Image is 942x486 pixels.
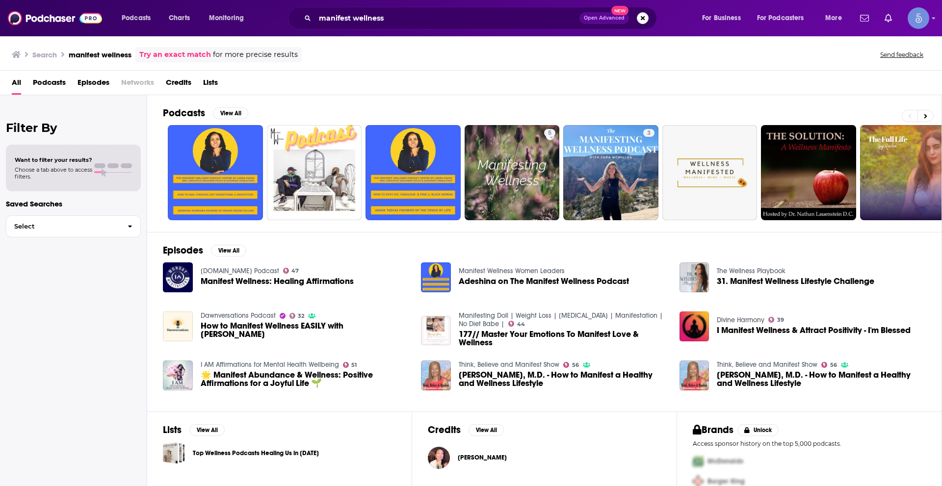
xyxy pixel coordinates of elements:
button: open menu [695,10,753,26]
a: ListsView All [163,424,225,436]
p: Saved Searches [6,199,141,208]
h2: Episodes [163,244,203,256]
img: 177// Master Your Emotions To Manifest Love & Wellness [421,316,451,346]
a: 56 [821,362,837,368]
img: User Profile [908,7,929,29]
a: Iamverse.com Podcast [201,267,279,275]
a: 3 [643,129,654,137]
a: Divine Harmony [717,316,764,324]
img: Dr. Angela Harden-Mack, M.​D. - How to Manifest a Healthy and Wellness Lifestyle [680,360,709,390]
span: 51 [351,363,357,367]
a: PodcastsView All [163,107,248,119]
h2: Filter By [6,121,141,135]
a: All [12,75,21,95]
a: I Manifest Wellness & Attract Positivity - I'm Blessed [717,326,911,334]
span: McDonalds [707,457,743,465]
a: 31. Manifest Wellness Lifestyle Challenge [717,277,874,285]
a: 5 [544,129,555,137]
button: View All [189,424,225,436]
a: Dr. Angela Harden-Mack, M.​D. - How to Manifest a Healthy and Wellness Lifestyle [459,371,668,387]
a: Lists [203,75,218,95]
span: Burger King [707,477,745,486]
img: How to Manifest Wellness EASILY with Dr. Jamey Maniscalco [163,311,193,341]
a: 5 [465,125,560,220]
button: Show profile menu [908,7,929,29]
a: Top Wellness Podcasts Healing Us in 2020 [163,442,185,464]
a: Credits [166,75,191,95]
a: 🌟 Manifest Abundance & Wellness: Positive Affirmations for a Joyful Life 🌱 [163,360,193,390]
a: How to Manifest Wellness EASILY with Dr. Jamey Maniscalco [201,322,410,338]
a: EpisodesView All [163,244,246,256]
a: Show notifications dropdown [856,10,873,26]
h3: manifest wellness [69,50,131,59]
h2: Lists [163,424,182,436]
a: Manifest Wellness: Healing Affirmations [201,277,354,285]
h2: Brands [693,424,733,436]
a: Adeshina on The Manifest Wellness Podcast [459,277,629,285]
span: Want to filter your results? [15,156,92,163]
span: [PERSON_NAME] [458,454,507,461]
span: 3 [647,128,651,138]
a: Jennifer Norman [428,447,450,469]
span: for more precise results [213,49,298,60]
button: Jennifer NormanJennifer Norman [428,442,661,473]
img: First Pro Logo [689,451,707,471]
a: Charts [162,10,196,26]
span: Open Advanced [584,16,625,21]
img: Podchaser - Follow, Share and Rate Podcasts [8,9,102,27]
span: 44 [517,322,525,327]
button: Open AdvancedNew [579,12,629,24]
span: Podcasts [122,11,151,25]
span: Episodes [78,75,109,95]
button: open menu [818,10,854,26]
a: Dr. Angela Harden-Mack, M.​D. - How to Manifest a Healthy and Wellness Lifestyle [421,360,451,390]
img: I Manifest Wellness & Attract Positivity - I'm Blessed [680,311,709,341]
span: 47 [291,269,299,273]
span: Monitoring [209,11,244,25]
span: 39 [777,318,784,322]
input: Search podcasts, credits, & more... [315,10,579,26]
span: Logged in as Spiral5-G1 [908,7,929,29]
button: Send feedback [877,51,926,59]
button: open menu [751,10,818,26]
span: 5 [548,128,551,138]
img: Adeshina on The Manifest Wellness Podcast [421,262,451,292]
h2: Credits [428,424,461,436]
a: Manifesting Doll | Weight Loss | Emotional Eating | Manifestation | No Diet Babe | [459,311,663,328]
a: Show notifications dropdown [881,10,896,26]
a: Dr. Angela Harden-Mack, M.​D. - How to Manifest a Healthy and Wellness Lifestyle [717,371,926,387]
a: 177// Master Your Emotions To Manifest Love & Wellness [459,330,668,347]
a: Jennifer Norman [458,454,507,461]
span: More [825,11,842,25]
a: Dawnversations Podcast [201,311,276,320]
span: How to Manifest Wellness EASILY with [PERSON_NAME] [201,322,410,338]
a: Try an exact match [139,49,211,60]
button: open menu [202,10,257,26]
a: 🌟 Manifest Abundance & Wellness: Positive Affirmations for a Joyful Life 🌱 [201,371,410,387]
a: 39 [768,317,784,323]
button: View All [469,424,504,436]
button: View All [213,107,248,119]
a: 51 [343,362,357,368]
h3: Search [32,50,57,59]
a: The Wellness Playbook [717,267,785,275]
a: Manifest Wellness Women Leaders [459,267,565,275]
a: 47 [283,268,299,274]
span: For Podcasters [757,11,804,25]
span: Networks [121,75,154,95]
span: Charts [169,11,190,25]
img: Manifest Wellness: Healing Affirmations [163,262,193,292]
